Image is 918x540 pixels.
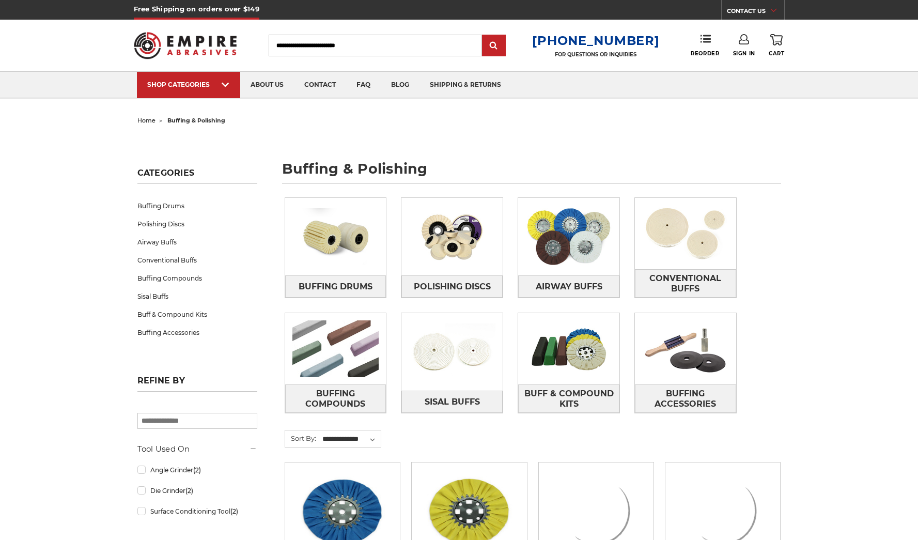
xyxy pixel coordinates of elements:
img: Buffing Compounds [285,313,386,384]
a: Buffing Drums [137,197,257,215]
input: Submit [484,36,504,56]
a: Angle Grinder [137,461,257,479]
h5: Refine by [137,376,257,392]
img: Polishing Discs [401,201,503,272]
h5: Tool Used On [137,443,257,455]
span: buffing & polishing [167,117,225,124]
a: [PHONE_NUMBER] [532,33,659,48]
h5: Categories [137,168,257,184]
a: Airway Buffs [137,233,257,251]
a: Cart [769,34,784,57]
span: Sisal Buffs [425,393,480,411]
a: Conventional Buffs [137,251,257,269]
span: Buffing Accessories [635,385,736,413]
a: Polishing Discs [401,275,503,298]
a: Sisal Buffs [401,391,503,413]
img: Buffing Accessories [635,313,736,384]
img: Buff & Compound Kits [518,313,619,384]
img: Conventional Buffs [635,198,736,269]
span: (2) [230,507,238,515]
div: SHOP CATEGORIES [147,81,230,88]
a: Buffing Drums [285,275,386,298]
label: Sort By: [285,430,316,446]
p: FOR QUESTIONS OR INQUIRIES [532,51,659,58]
span: Reorder [691,50,719,57]
a: blog [381,72,419,98]
h1: buffing & polishing [282,162,781,184]
img: Buffing Drums [285,201,386,272]
a: Buffing Accessories [137,323,257,342]
a: about us [240,72,294,98]
img: Airway Buffs [518,201,619,272]
span: Buff & Compound Kits [519,385,619,413]
a: Polishing Discs [137,215,257,233]
span: (2) [185,487,193,495]
a: Conventional Buffs [635,269,736,298]
span: Conventional Buffs [635,270,736,298]
img: Sisal Buffs [401,316,503,388]
a: Buffing Compounds [137,269,257,287]
span: Airway Buffs [536,278,602,296]
a: Buff & Compound Kits [137,305,257,323]
a: home [137,117,155,124]
a: Die Grinder [137,482,257,500]
img: Empire Abrasives [134,25,237,66]
span: Polishing Discs [414,278,491,296]
a: Buffing Compounds [285,384,386,413]
a: Buff & Compound Kits [518,384,619,413]
a: Sisal Buffs [137,287,257,305]
a: Airway Buffs [518,275,619,298]
a: contact [294,72,346,98]
span: Cart [769,50,784,57]
a: shipping & returns [419,72,511,98]
a: Reorder [691,34,719,56]
span: Sign In [733,50,755,57]
a: Surface Conditioning Tool [137,502,257,520]
span: (2) [193,466,201,474]
span: Buffing Compounds [286,385,386,413]
a: Buffing Accessories [635,384,736,413]
a: CONTACT US [727,5,784,20]
span: Buffing Drums [299,278,372,296]
a: faq [346,72,381,98]
select: Sort By: [321,431,381,447]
